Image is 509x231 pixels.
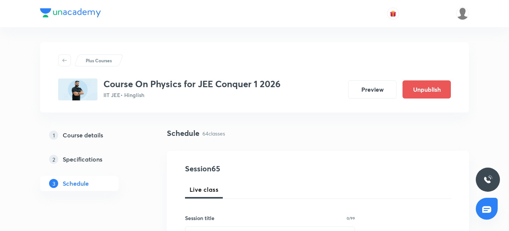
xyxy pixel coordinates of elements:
[348,80,396,99] button: Preview
[49,155,58,164] p: 2
[49,131,58,140] p: 1
[49,179,58,188] p: 3
[40,128,143,143] a: 1Course details
[483,175,492,184] img: ttu
[190,185,218,194] span: Live class
[63,179,89,188] h5: Schedule
[347,216,355,220] p: 0/99
[40,8,101,19] a: Company Logo
[40,152,143,167] a: 2Specifications
[202,129,225,137] p: 64 classes
[456,7,469,20] img: Vinita Malik
[185,214,214,222] h6: Session title
[403,80,451,99] button: Unpublish
[86,57,112,64] p: Plus Courses
[390,10,396,17] img: avatar
[58,79,97,100] img: 6F0F16AE-CED4-4164-BAB9-916C4A3577B5_plus.png
[40,8,101,17] img: Company Logo
[103,79,281,89] h3: Course On Physics for JEE Conquer 1 2026
[63,155,102,164] h5: Specifications
[185,163,323,174] h4: Session 65
[167,128,199,139] h4: Schedule
[103,91,281,99] p: IIT JEE • Hinglish
[387,8,399,20] button: avatar
[63,131,103,140] h5: Course details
